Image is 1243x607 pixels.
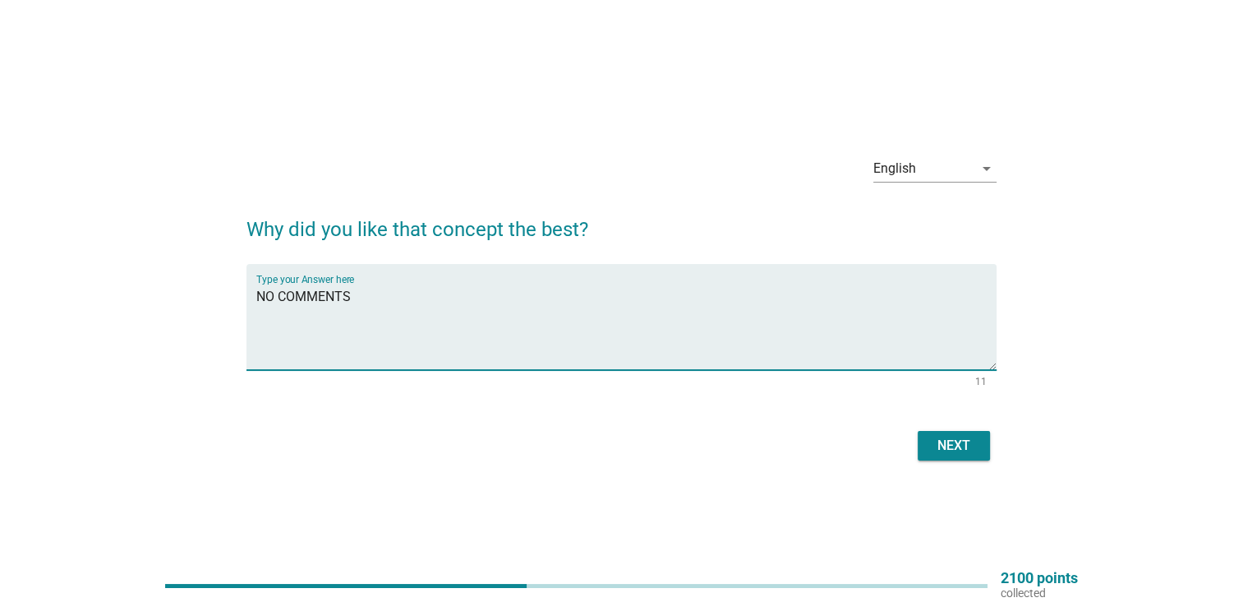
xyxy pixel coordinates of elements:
[975,377,987,387] div: 11
[918,431,990,461] button: Next
[873,161,916,176] div: English
[931,436,977,456] div: Next
[1001,586,1078,600] p: collected
[256,284,997,370] textarea: Type your Answer here
[977,159,997,178] i: arrow_drop_down
[246,198,997,244] h2: Why did you like that concept the best?
[1001,571,1078,586] p: 2100 points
